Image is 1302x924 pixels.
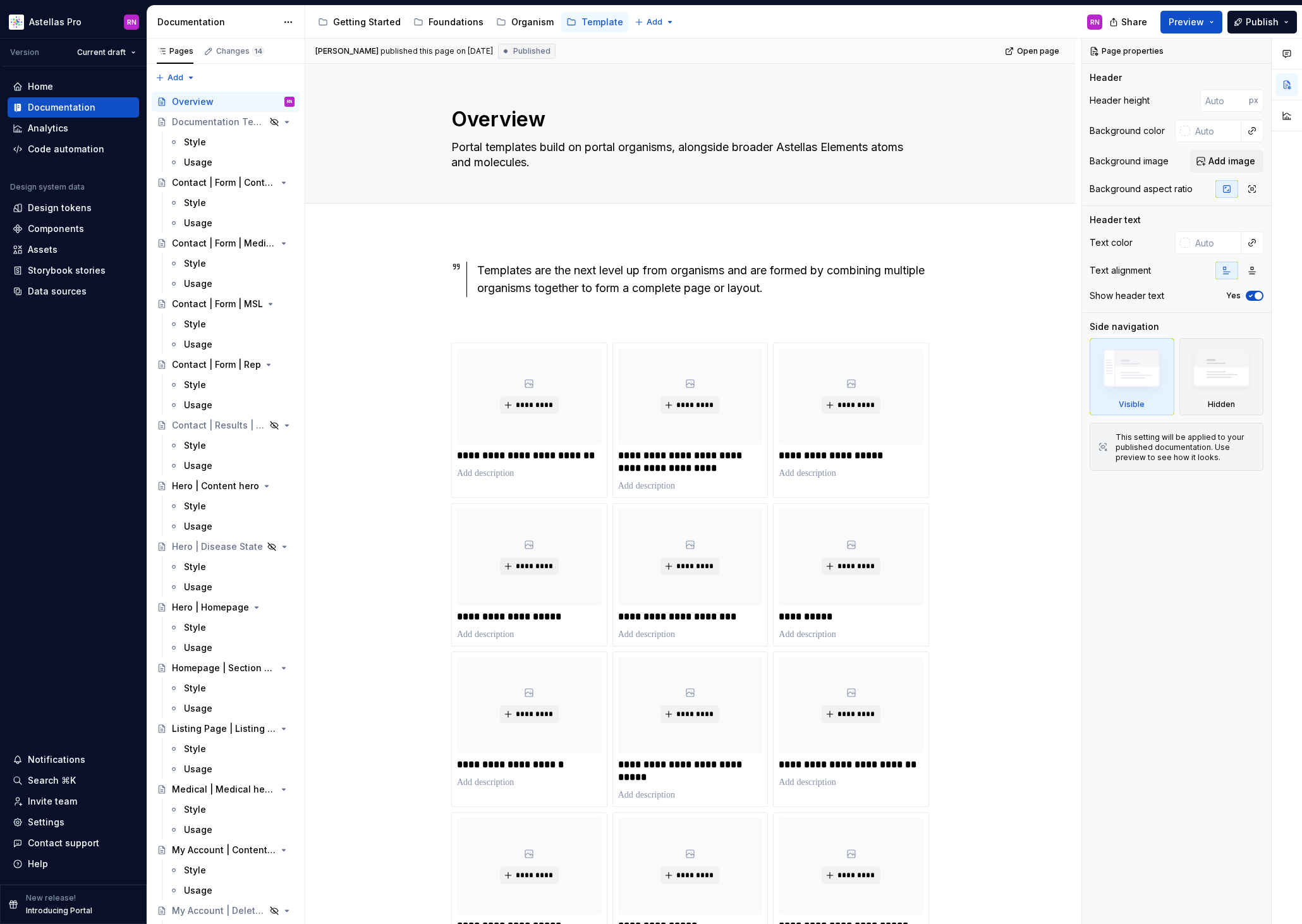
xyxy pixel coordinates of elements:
textarea: Overview [449,104,927,135]
a: Organism [491,12,559,32]
div: Usage [184,763,212,775]
div: Style [184,743,206,755]
div: Background color [1090,125,1165,137]
div: Components [28,222,84,235]
div: published this page on [DATE] [380,46,493,56]
div: Organism [511,16,554,28]
div: Notifications [28,753,85,766]
span: Add [647,17,662,27]
div: Style [184,379,206,391]
p: Introducing Portal [26,906,92,916]
button: Current draft [71,44,142,61]
a: OverviewRN [152,92,300,112]
div: Hidden [1208,399,1235,410]
div: Hero | Disease State [172,540,263,553]
div: RN [127,17,137,27]
div: Show header text [1090,289,1164,302]
div: Settings [28,816,64,829]
div: Usage [184,217,212,229]
div: Hidden [1179,338,1264,415]
div: RN [287,95,292,108]
div: Foundations [429,16,484,28]
button: Add [152,69,199,87]
a: Usage [164,638,300,658]
div: Background aspect ratio [1090,183,1193,195]
a: Usage [164,698,300,719]
div: Usage [184,824,212,836]
div: Visible [1119,399,1145,410]
textarea: Portal templates build on portal organisms, alongside broader Astellas Elements atoms and molecules. [449,137,927,173]
div: Data sources [28,285,87,298]
a: Documentation Template [152,112,300,132]
button: Astellas ProRN [3,8,144,35]
a: Template [561,12,628,32]
div: Design system data [10,182,85,192]
a: Code automation [8,139,139,159]
a: Settings [8,812,139,832]
a: Usage [164,274,300,294]
a: Style [164,435,300,456]
span: Current draft [77,47,126,58]
a: Contact | Form | Contact us [152,173,300,193]
a: Usage [164,152,300,173]
div: Changes [216,46,264,56]
a: Style [164,799,300,820]
div: Style [184,257,206,270]
button: Help [8,854,139,874]
button: Notifications [8,750,139,770]
div: Style [184,500,206,513]
div: Hero | Content hero [172,480,259,492]
div: Getting Started [333,16,401,28]
div: Style [184,682,206,695]
div: Header [1090,71,1122,84]
a: Usage [164,456,300,476]
span: Add image [1208,155,1255,167]
div: Contact | Form | Medical Information Request [172,237,276,250]
a: Hero | Homepage [152,597,300,617]
a: Style [164,496,300,516]
a: Components [8,219,139,239]
a: Assets [8,240,139,260]
a: Hero | Content hero [152,476,300,496]
div: Homepage | Section header [172,662,276,674]
div: Assets [28,243,58,256]
div: Style [184,136,206,149]
div: Documentation [28,101,95,114]
div: Style [184,864,206,877]
div: Style [184,803,206,816]
a: Usage [164,880,300,901]
button: Search ⌘K [8,770,139,791]
div: Contact support [28,837,99,849]
div: Design tokens [28,202,92,214]
a: Usage [164,516,300,537]
a: Data sources [8,281,139,301]
div: Usage [184,459,212,472]
a: My Account | Delete Account [152,901,300,921]
button: Preview [1160,11,1222,33]
a: Style [164,860,300,880]
button: Add [631,13,678,31]
div: Usage [184,520,212,533]
div: Contact | Form | Contact us [172,176,276,189]
div: Home [28,80,53,93]
div: Contact | Form | MSL [172,298,263,310]
div: Templates are the next level up from organisms and are formed by combining multiple organisms tog... [477,262,929,297]
div: Background image [1090,155,1169,167]
a: My Account | Content Preference [152,840,300,860]
div: Code automation [28,143,104,155]
a: Invite team [8,791,139,812]
img: b2369ad3-f38c-46c1-b2a2-f2452fdbdcd2.png [9,15,24,30]
div: Contact | Form | Rep [172,358,261,371]
div: Usage [184,338,212,351]
a: Contact | Results | Rep [152,415,300,435]
div: Header height [1090,94,1150,107]
button: Add image [1190,150,1263,173]
a: Getting Started [313,12,406,32]
a: Style [164,193,300,213]
button: Publish [1227,11,1297,33]
div: Analytics [28,122,68,135]
div: My Account | Content Preference [172,844,276,856]
a: Usage [164,213,300,233]
div: Contact | Results | Rep [172,419,265,432]
div: Text color [1090,236,1133,249]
